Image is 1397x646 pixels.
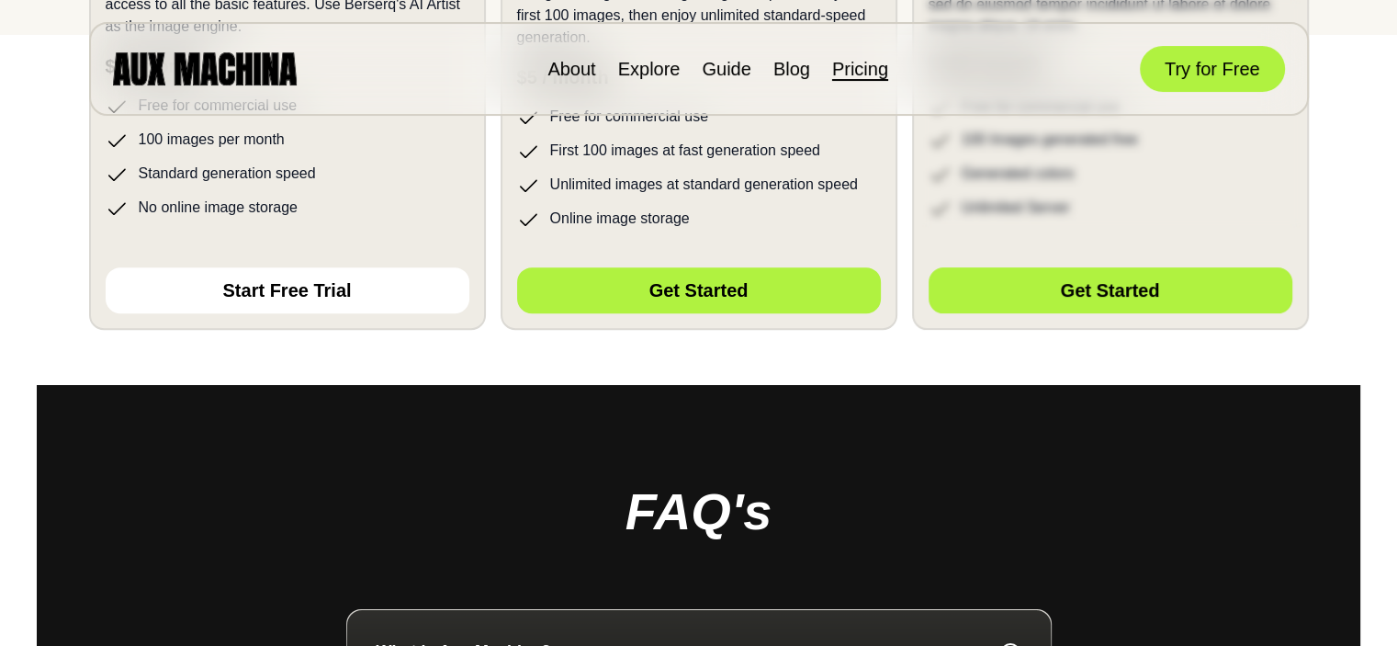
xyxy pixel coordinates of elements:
[547,59,595,79] a: About
[929,267,1292,313] button: Get Started
[517,174,881,197] li: Unlimited images at standard generation speed
[702,59,750,79] a: Guide
[106,267,469,313] button: Start Free Trial
[517,208,881,231] li: Online image storage
[773,59,810,79] a: Blog
[625,482,772,540] i: FAQ's
[106,163,469,186] li: Standard generation speed
[832,59,888,79] a: Pricing
[517,267,881,313] button: Get Started
[517,106,881,129] li: Free for commercial use
[106,197,469,220] li: No online image storage
[517,140,881,163] li: First 100 images at fast generation speed
[106,129,469,152] li: 100 images per month
[113,52,297,85] img: AUX MACHINA
[1140,46,1285,92] button: Try for Free
[618,59,681,79] a: Explore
